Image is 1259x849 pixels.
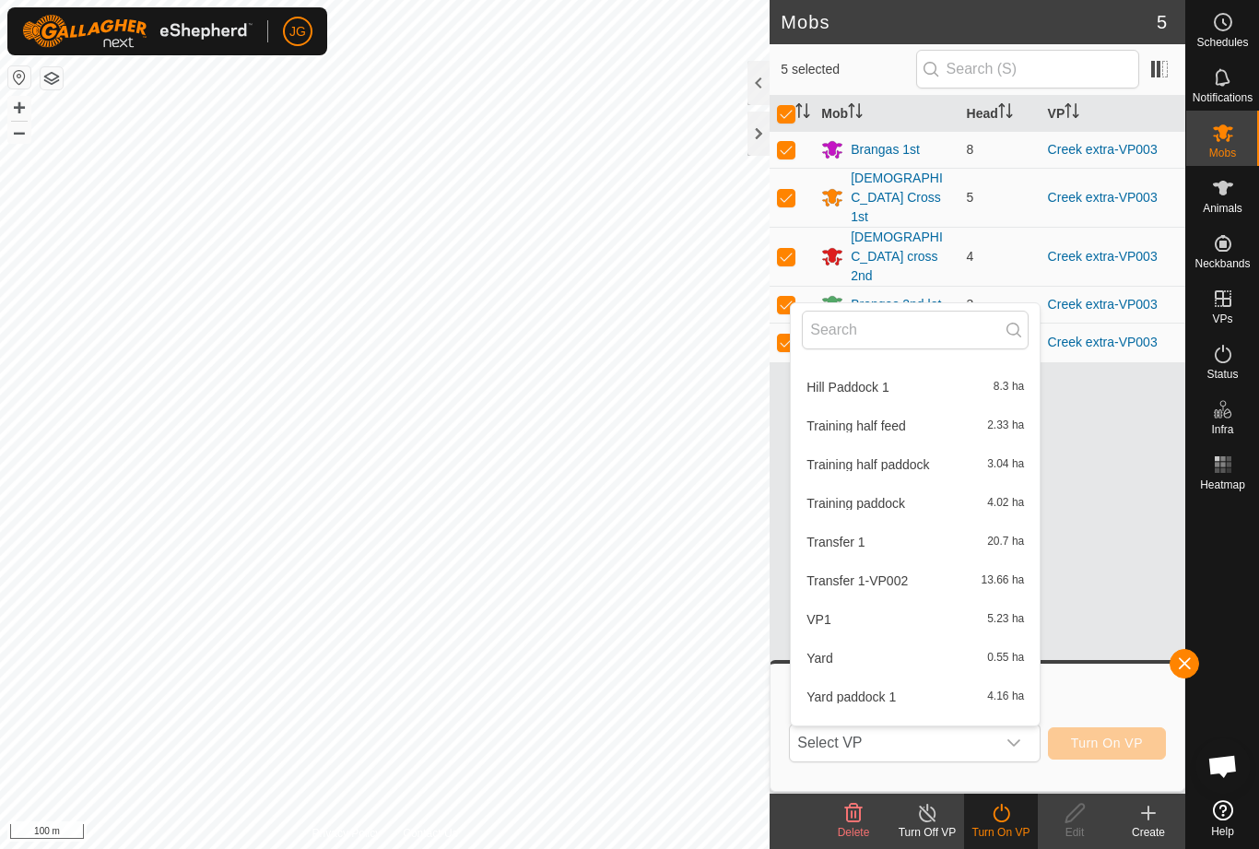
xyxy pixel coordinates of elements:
span: 20.7 ha [987,536,1024,548]
img: Gallagher Logo [22,15,253,48]
span: 5 [967,190,974,205]
span: Status [1206,369,1238,380]
div: dropdown trigger [995,725,1032,761]
div: Create [1112,824,1185,841]
button: Map Layers [41,67,63,89]
li: Transfer 1-VP002 [791,562,1040,599]
p-sorticon: Activate to sort [998,106,1013,121]
th: Head [959,96,1041,132]
span: Hill Paddock 1 [806,381,889,394]
p-sorticon: Activate to sort [795,106,810,121]
span: Delete [838,826,870,839]
span: Animals [1203,203,1242,214]
input: Search (S) [916,50,1139,88]
li: Yard [791,640,1040,677]
a: Creek extra-VP003 [1048,297,1158,312]
span: Turn On VP [1071,736,1143,750]
span: VP1 [806,613,830,626]
p-sorticon: Activate to sort [1065,106,1079,121]
span: 4.16 ha [987,690,1024,703]
li: Yard paddock 2 [791,717,1040,754]
th: VP [1041,96,1185,132]
span: 8 [967,142,974,157]
span: 4 [967,249,974,264]
div: [DEMOGRAPHIC_DATA] Cross 1st [851,169,951,227]
li: Training half paddock [791,446,1040,483]
a: Creek extra-VP003 [1048,249,1158,264]
div: Brangas 1st [851,140,920,159]
span: Notifications [1193,92,1253,103]
button: – [8,121,30,143]
th: Mob [814,96,959,132]
span: 4.02 ha [987,497,1024,510]
li: Training paddock [791,485,1040,522]
span: Yard [806,652,833,665]
span: Neckbands [1194,258,1250,269]
span: Mobs [1209,147,1236,159]
a: Creek extra-VP003 [1048,190,1158,205]
span: Schedules [1196,37,1248,48]
span: 0.55 ha [987,652,1024,665]
span: Infra [1211,424,1233,435]
a: Help [1186,793,1259,844]
li: Transfer 1 [791,524,1040,560]
button: + [8,97,30,119]
div: Turn Off VP [890,824,964,841]
span: Training paddock [806,497,905,510]
span: Training half feed [806,419,906,432]
span: VPs [1212,313,1232,324]
span: 3 [967,297,974,312]
span: Help [1211,826,1234,837]
li: Yard paddock 1 [791,678,1040,715]
h2: Mobs [781,11,1157,33]
a: Creek extra-VP003 [1048,142,1158,157]
span: Yard paddock 1 [806,690,896,703]
span: 13.66 ha [982,574,1025,587]
span: 5 selected [781,60,915,79]
span: Heatmap [1200,479,1245,490]
span: 3.04 ha [987,458,1024,471]
a: Open chat [1195,738,1251,794]
div: [DEMOGRAPHIC_DATA] cross 2nd [851,228,951,286]
input: Search [802,311,1029,349]
div: Brangas 2nd lot [851,295,941,314]
a: Creek extra-VP003 [1048,335,1158,349]
span: 2.33 ha [987,419,1024,432]
div: Edit [1038,824,1112,841]
li: Training half feed [791,407,1040,444]
span: 8.3 ha [994,381,1024,394]
button: Turn On VP [1048,727,1166,760]
li: VP1 [791,601,1040,638]
span: Select VP [790,725,994,761]
span: Transfer 1-VP002 [806,574,908,587]
div: Turn On VP [964,824,1038,841]
span: JG [289,22,306,41]
a: Contact Us [403,825,457,842]
button: Reset Map [8,66,30,88]
span: 5 [1157,8,1167,36]
span: Transfer 1 [806,536,865,548]
a: Privacy Policy [312,825,382,842]
li: Hill Paddock 1 [791,369,1040,406]
p-sorticon: Activate to sort [848,106,863,121]
span: Training half paddock [806,458,929,471]
span: 5.23 ha [987,613,1024,626]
